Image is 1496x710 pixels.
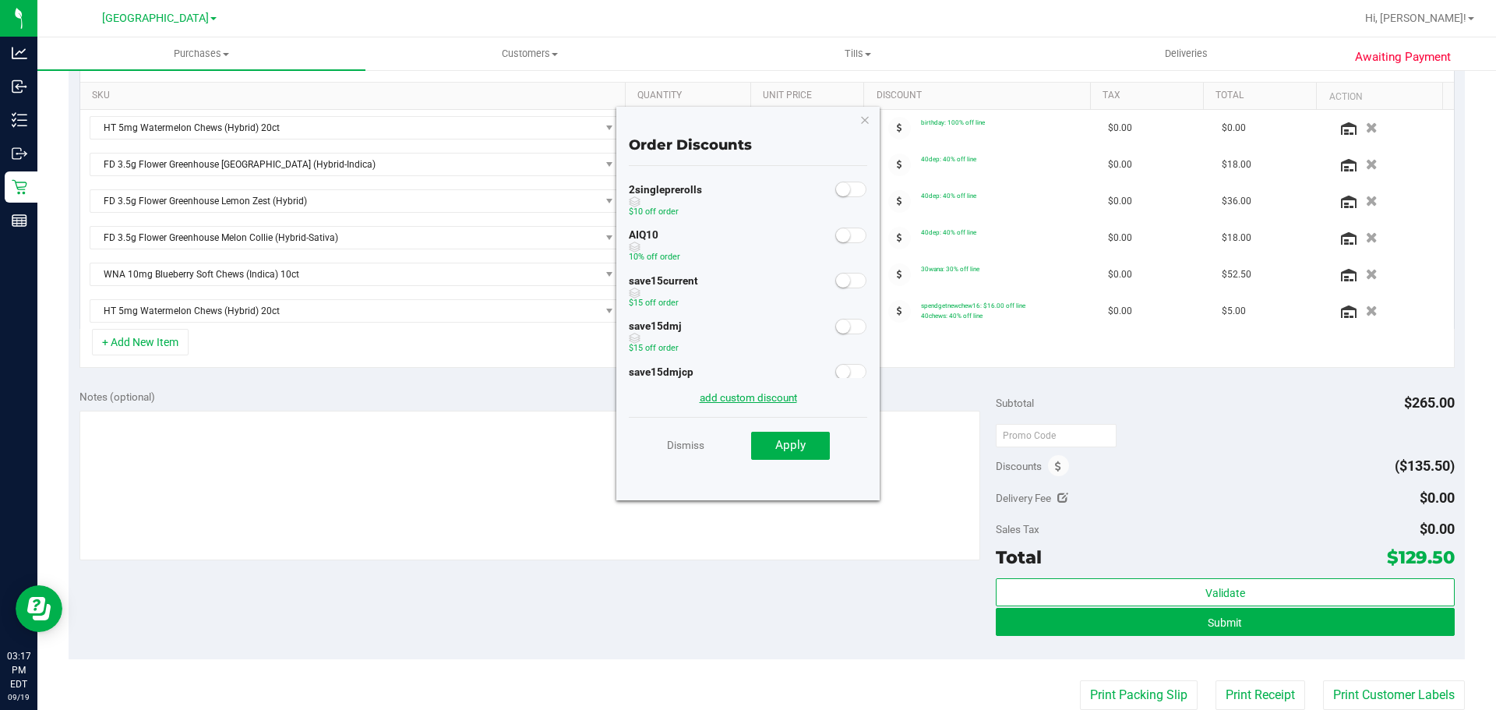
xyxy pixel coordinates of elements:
[90,226,620,249] span: NO DATA FOUND
[629,196,702,207] span: discount can be used with other discounts
[1323,680,1465,710] button: Print Customer Labels
[996,397,1034,409] span: Subtotal
[921,155,976,163] span: 40dep: 40% off line
[1108,267,1132,282] span: $0.00
[667,431,704,459] a: Dismiss
[1395,457,1455,474] span: ($135.50)
[92,329,189,355] button: + Add New Item
[366,47,693,61] span: Customers
[629,182,702,224] div: 2singleprerolls
[365,37,693,70] a: Customers
[996,578,1454,606] button: Validate
[1316,83,1441,111] th: Action
[921,265,979,273] span: 30wana: 30% off line
[1108,304,1132,319] span: $0.00
[12,179,27,195] inline-svg: Retail
[996,546,1042,568] span: Total
[1215,680,1305,710] button: Print Receipt
[693,37,1021,70] a: Tills
[751,432,830,460] button: Apply
[921,302,1025,309] span: spendgetnewchew16: $16.00 off line
[637,90,745,102] a: Quantity
[12,146,27,161] inline-svg: Outbound
[1222,157,1251,172] span: $18.00
[90,227,600,249] span: FD 3.5g Flower Greenhouse Melon Collie (Hybrid-Sativa)
[1222,121,1246,136] span: $0.00
[694,47,1021,61] span: Tills
[90,263,620,286] span: NO DATA FOUND
[629,319,682,361] div: save15dmj
[90,189,620,213] span: NO DATA FOUND
[90,190,600,212] span: FD 3.5g Flower Greenhouse Lemon Zest (Hybrid)
[12,45,27,61] inline-svg: Analytics
[700,391,797,404] a: add custom discount
[1080,680,1198,710] button: Print Packing Slip
[629,252,680,262] span: 10% off order
[7,691,30,703] p: 09/19
[12,213,27,228] inline-svg: Reports
[921,118,985,126] span: birthday: 100% off line
[90,263,600,285] span: WNA 10mg Blueberry Soft Chews (Indica) 10ct
[996,424,1117,447] input: Promo Code
[996,608,1454,636] button: Submit
[90,117,600,139] span: HT 5mg Watermelon Chews (Hybrid) 20ct
[1215,90,1311,102] a: Total
[629,274,698,316] div: save15current
[629,343,679,353] span: $15 off order
[629,288,698,298] span: discount can be used with other discounts
[877,90,1085,102] a: Discount
[1222,304,1246,319] span: $5.00
[79,390,155,403] span: Notes (optional)
[37,47,365,61] span: Purchases
[763,90,858,102] a: Unit Price
[37,37,365,70] a: Purchases
[1387,546,1455,568] span: $129.50
[92,90,619,102] a: SKU
[1208,616,1242,629] span: Submit
[90,154,600,175] span: FD 3.5g Flower Greenhouse [GEOGRAPHIC_DATA] (Hybrid-Indica)
[1420,489,1455,506] span: $0.00
[1108,157,1132,172] span: $0.00
[7,649,30,691] p: 03:17 PM EDT
[629,298,679,308] span: $15 off order
[629,207,679,217] span: $10 off order
[921,312,983,320] span: 40chews: 40% off line
[629,365,693,407] div: save15dmjcp
[1365,12,1466,24] span: Hi, [PERSON_NAME]!
[90,116,620,140] span: NO DATA FOUND
[1108,231,1132,245] span: $0.00
[12,112,27,128] inline-svg: Inventory
[921,192,976,200] span: 40dep: 40% off line
[775,438,806,452] span: Apply
[629,333,682,344] span: discount can be used with other discounts
[1222,194,1251,209] span: $36.00
[1022,37,1350,70] a: Deliveries
[1108,121,1132,136] span: $0.00
[1420,521,1455,537] span: $0.00
[90,300,600,322] span: HT 5mg Watermelon Chews (Hybrid) 20ct
[1222,267,1251,282] span: $52.50
[16,585,62,632] iframe: Resource center
[1057,493,1068,503] i: Edit Delivery Fee
[996,492,1051,504] span: Delivery Fee
[1222,231,1251,245] span: $18.00
[1404,394,1455,411] span: $265.00
[629,228,680,270] div: AIQ10
[629,138,867,154] h4: Order Discounts
[921,228,976,236] span: 40dep: 40% off line
[12,79,27,94] inline-svg: Inbound
[1355,48,1451,66] span: Awaiting Payment
[90,153,620,176] span: NO DATA FOUND
[1103,90,1198,102] a: Tax
[1108,194,1132,209] span: $0.00
[996,452,1042,480] span: Discounts
[90,299,620,323] span: NO DATA FOUND
[629,242,680,253] span: discount can be used with other discounts
[102,12,209,25] span: [GEOGRAPHIC_DATA]
[1205,587,1245,599] span: Validate
[996,523,1039,535] span: Sales Tax
[1144,47,1229,61] span: Deliveries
